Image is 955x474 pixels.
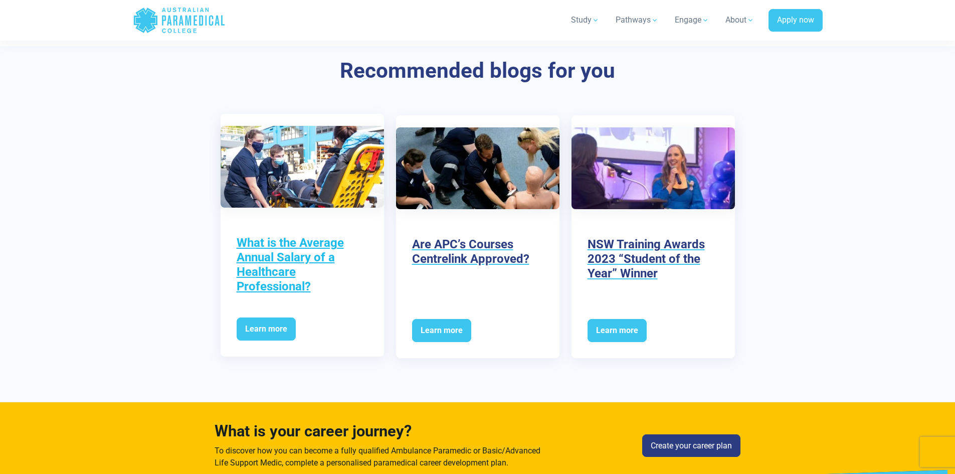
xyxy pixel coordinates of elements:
h3: What is the Average Annual Salary of a Healthcare Professional? [237,236,368,293]
h3: Recommended blogs for you [184,58,771,84]
a: Are APC’s Courses Centrelink Approved? Learn more [396,115,559,358]
span: Learn more [588,319,647,342]
a: About [719,6,760,34]
a: Create your career plan [642,434,740,457]
a: Engage [669,6,715,34]
img: NSW Training Awards 2023 “Student of the Year” Winner [571,127,735,209]
img: Are APC’s Courses Centrelink Approved? [396,127,559,209]
a: Pathways [610,6,665,34]
a: Study [565,6,606,34]
img: What is the Average Annual Salary of a Healthcare Professional? [221,126,384,208]
a: Apply now [769,9,823,32]
span: Learn more [412,319,471,342]
a: What is the Average Annual Salary of a Healthcare Professional? Learn more [221,114,384,357]
a: NSW Training Awards 2023 “Student of the Year” Winner Learn more [571,115,735,358]
span: To discover how you can become a fully qualified Ambulance Paramedic or Basic/Advanced Life Suppo... [215,446,540,467]
h3: Are APC’s Courses Centrelink Approved? [412,237,543,266]
span: Learn more [237,318,296,341]
a: Australian Paramedical College [133,4,226,37]
h4: What is your career journey? [215,422,544,441]
h3: NSW Training Awards 2023 “Student of the Year” Winner [588,237,719,280]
